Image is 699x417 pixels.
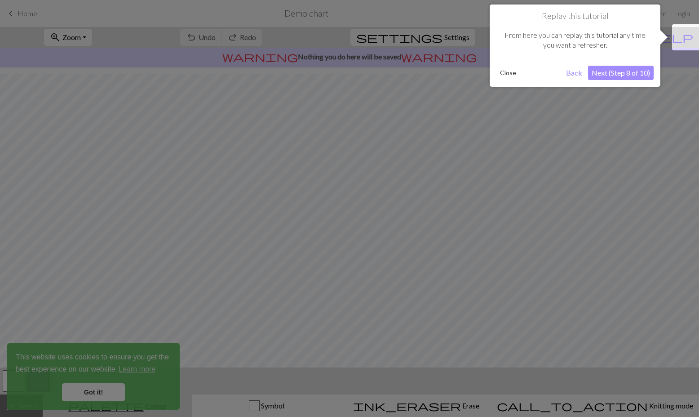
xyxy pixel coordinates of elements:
div: From here you can replay this tutorial any time you want a refresher. [496,21,654,59]
h1: Replay this tutorial [496,11,654,21]
button: Back [562,66,586,80]
button: Close [496,66,520,80]
button: Next (Step 8 of 10) [588,66,654,80]
div: Replay this tutorial [490,4,660,87]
